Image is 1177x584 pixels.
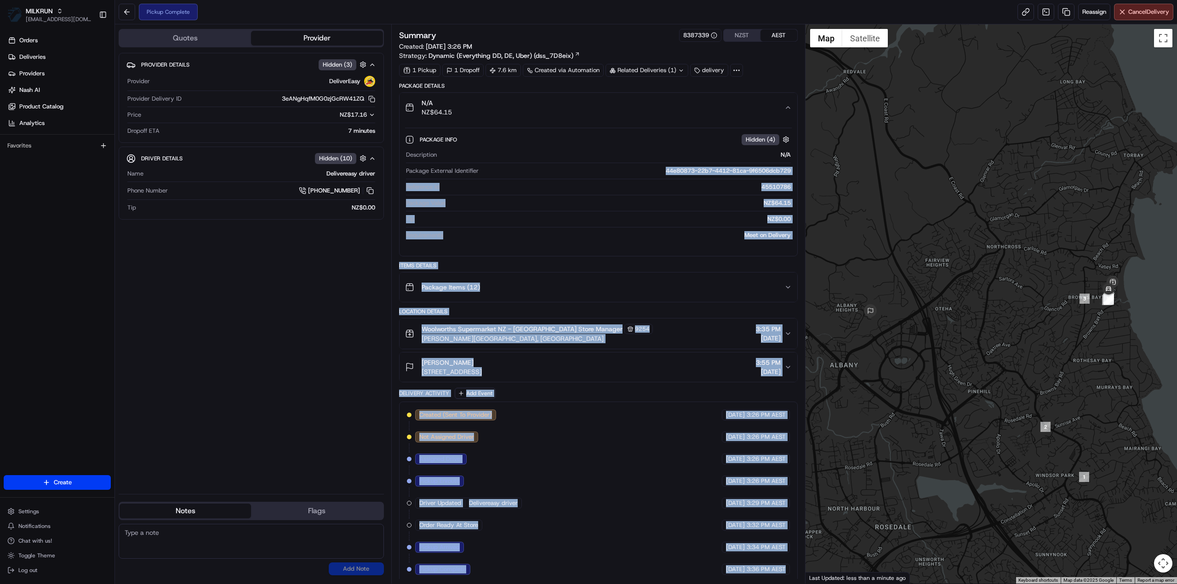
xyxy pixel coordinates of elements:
a: Nash AI [4,83,114,97]
button: MILKRUNMILKRUN[EMAIL_ADDRESS][DOMAIN_NAME] [4,4,95,26]
div: N/A [440,151,791,159]
button: Flags [251,504,383,518]
span: DeliverEasy [329,77,360,85]
div: Related Deliveries (1) [606,64,688,77]
span: Created: [399,42,472,51]
span: 3:26 PM AEST [747,433,786,441]
img: delivereasy_logo.png [364,76,375,87]
span: N/A [422,98,452,108]
button: Toggle fullscreen view [1154,29,1172,47]
span: Description [406,151,437,159]
button: Quotes [120,31,251,45]
button: MILKRUN [26,6,53,16]
button: Log out [4,564,111,577]
span: Providers [19,69,45,78]
span: Map data ©2025 Google [1063,578,1114,583]
button: 8387339 [683,31,717,40]
span: Nash AI [19,86,40,94]
button: Add Event [455,388,496,399]
span: Pickup Complete [419,565,466,573]
button: Settings [4,505,111,518]
span: [DATE] [726,521,745,529]
span: [DATE] [756,367,781,376]
span: Woolworths Supermarket NZ - [GEOGRAPHIC_DATA] Store Manager [422,324,623,334]
span: Product Catalog [19,102,63,111]
div: 44e80873-22b7-4412-81ca-9f6506dcb729 [482,167,791,175]
button: Package Items (12) [400,272,797,302]
h3: Summary [399,31,436,40]
span: [DATE] [726,411,745,419]
span: Driver Updated [419,499,461,507]
div: 7 minutes [163,127,375,135]
span: 3:35 PM [756,324,781,334]
span: Reference Id [406,183,440,191]
div: delivery [690,64,728,77]
a: Providers [4,66,114,81]
a: Product Catalog [4,99,114,114]
div: 1 [1079,472,1089,482]
span: Dropoff ETA [127,127,160,135]
span: Dynamic (Everything DD, DE, Uber) (dss_7D8eix) [429,51,573,60]
button: Keyboard shortcuts [1018,577,1058,584]
div: Last Updated: less than a minute ago [806,572,910,584]
button: Map camera controls [1154,554,1172,573]
span: Package Items ( 12 ) [422,283,480,292]
span: Tip [406,215,415,223]
div: 1 Pickup [399,64,440,77]
span: 3:26 PM AEST [747,477,786,485]
span: Deliveries [19,53,46,61]
span: [STREET_ADDRESS] [422,367,482,376]
div: Meet on Delivery [447,231,791,239]
a: Open this area in Google Maps (opens a new window) [808,572,838,584]
div: Favorites [4,138,111,153]
span: 3:26 PM AEST [747,411,786,419]
span: [DATE] [726,565,745,573]
span: NZ$17.16 [340,111,367,119]
span: Analytics [19,119,45,127]
div: Items Details [399,262,798,269]
a: Terms (opens in new tab) [1119,578,1132,583]
button: Woolworths Supermarket NZ - [GEOGRAPHIC_DATA] Store Manager9254[PERSON_NAME][GEOGRAPHIC_DATA], [G... [400,318,797,349]
span: Chat with us! [18,537,52,544]
div: 8 [1102,295,1112,305]
span: [DATE] [726,543,745,551]
span: [DATE] [756,334,781,343]
div: 1 Dropoff [442,64,484,77]
div: 45510786 [443,183,791,191]
div: 2 [1040,422,1051,432]
button: Provider DetailsHidden (3) [126,57,376,72]
div: N/ANZ$64.15 [400,122,797,256]
button: N/ANZ$64.15 [400,93,797,122]
button: Notes [120,504,251,518]
span: [DATE] 3:26 PM [426,42,472,51]
span: 3:32 PM AEST [747,521,786,529]
button: CancelDelivery [1114,4,1173,20]
span: Provider [127,77,150,85]
span: Provider Details [141,61,189,68]
div: Delivery Activity [399,390,449,397]
div: 3 [1080,294,1090,304]
span: Name [127,170,143,178]
span: Orders [19,36,38,45]
span: Package Value [406,199,446,207]
span: 3:29 PM AEST [747,499,786,507]
span: 3:26 PM AEST [747,455,786,463]
span: [DATE] [726,499,745,507]
span: [PERSON_NAME][GEOGRAPHIC_DATA], [GEOGRAPHIC_DATA] [422,334,653,343]
a: Analytics [4,116,114,130]
span: Hidden ( 3 ) [323,61,352,69]
span: Pickup Arrived [419,543,460,551]
button: Driver DetailsHidden (10) [126,151,376,166]
span: [DATE] [726,477,745,485]
span: Requirements [406,231,443,239]
a: [PHONE_NUMBER] [299,186,375,196]
button: Reassign [1078,4,1110,20]
div: Location Details [399,308,798,315]
a: Deliveries [4,50,114,64]
div: Delivereasy driver [147,170,375,178]
span: NZ$64.15 [422,108,452,117]
div: NZ$64.15 [449,199,791,207]
span: Notifications [18,522,51,530]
